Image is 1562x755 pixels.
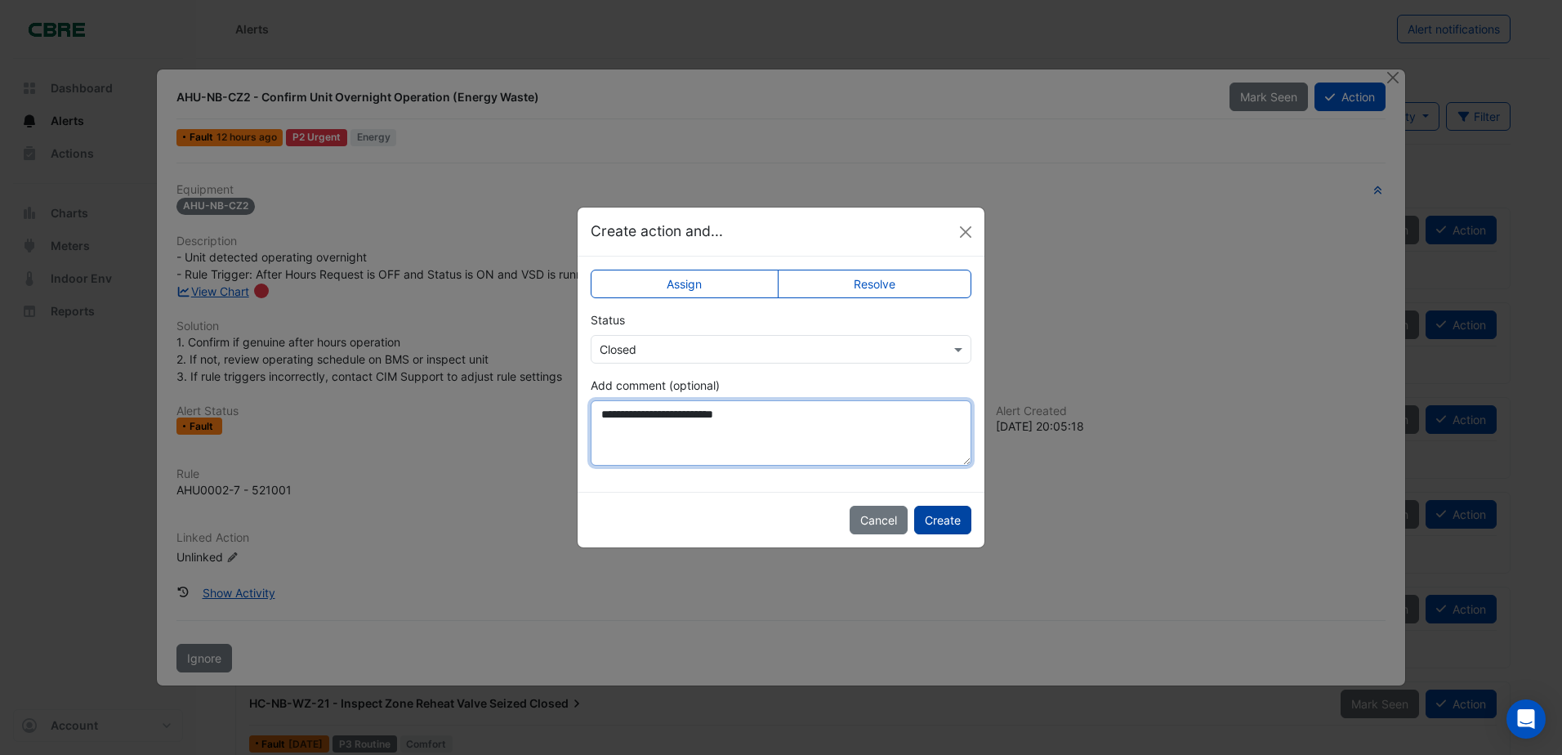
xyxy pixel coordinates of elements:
label: Assign [591,270,779,298]
label: Add comment (optional) [591,377,720,394]
button: Create [914,506,971,534]
h5: Create action and... [591,221,723,242]
label: Status [591,311,625,328]
div: Open Intercom Messenger [1506,699,1546,739]
button: Cancel [850,506,908,534]
label: Resolve [778,270,972,298]
button: Close [953,220,978,244]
